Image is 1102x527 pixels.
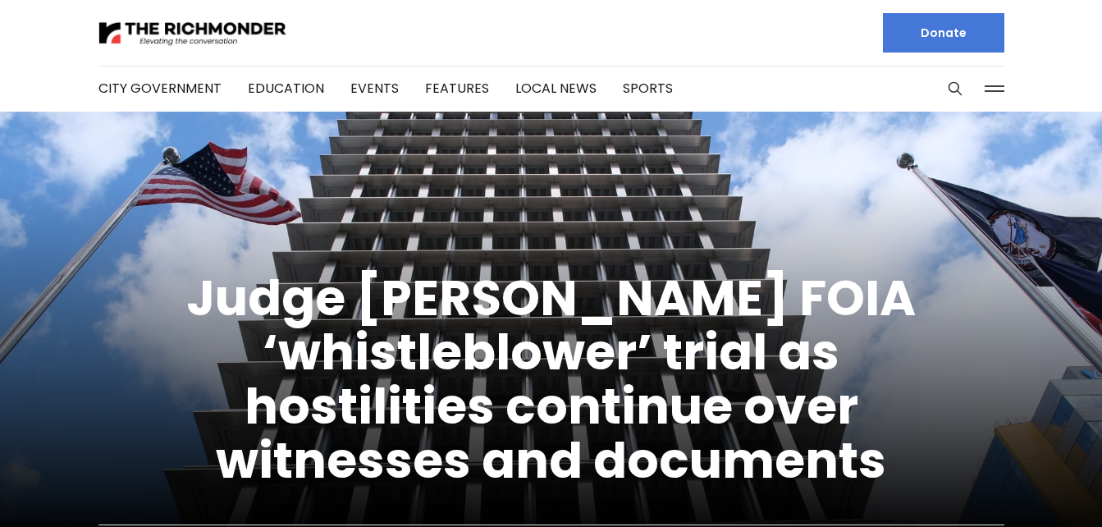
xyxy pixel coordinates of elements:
[98,79,222,98] a: City Government
[623,79,673,98] a: Sports
[425,79,489,98] a: Features
[248,79,324,98] a: Education
[883,13,1004,53] a: Donate
[350,79,399,98] a: Events
[186,263,916,495] a: Judge [PERSON_NAME] FOIA ‘whistleblower’ trial as hostilities continue over witnesses and documents
[98,19,287,48] img: The Richmonder
[515,79,597,98] a: Local News
[943,76,967,101] button: Search this site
